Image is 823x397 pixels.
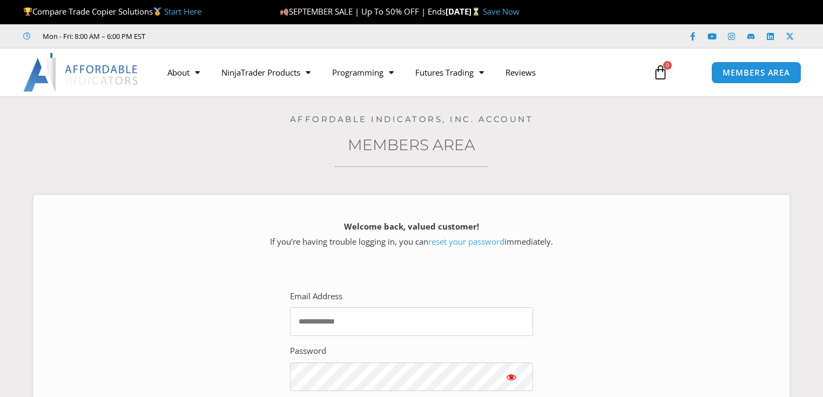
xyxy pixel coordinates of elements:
[472,8,480,16] img: ⌛
[157,60,211,85] a: About
[483,6,520,17] a: Save Now
[344,221,479,232] strong: Welcome back, valued customer!
[211,60,321,85] a: NinjaTrader Products
[160,31,322,42] iframe: Customer reviews powered by Trustpilot
[280,6,446,17] span: SEPTEMBER SALE | Up To 50% OFF | Ends
[711,62,801,84] a: MEMBERS AREA
[446,6,483,17] strong: [DATE]
[321,60,404,85] a: Programming
[637,57,684,88] a: 0
[348,136,475,154] a: Members Area
[153,8,161,16] img: 🥇
[490,362,533,391] button: Show password
[24,8,32,16] img: 🏆
[723,69,790,77] span: MEMBERS AREA
[404,60,495,85] a: Futures Trading
[40,30,145,43] span: Mon - Fri: 8:00 AM – 6:00 PM EST
[290,114,534,124] a: Affordable Indicators, Inc. Account
[164,6,201,17] a: Start Here
[290,289,342,304] label: Email Address
[495,60,547,85] a: Reviews
[290,344,326,359] label: Password
[428,236,504,247] a: reset your password
[280,8,288,16] img: 🍂
[52,219,771,250] p: If you’re having trouble logging in, you can immediately.
[157,60,642,85] nav: Menu
[23,6,201,17] span: Compare Trade Copier Solutions
[23,53,139,92] img: LogoAI | Affordable Indicators – NinjaTrader
[663,61,672,70] span: 0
